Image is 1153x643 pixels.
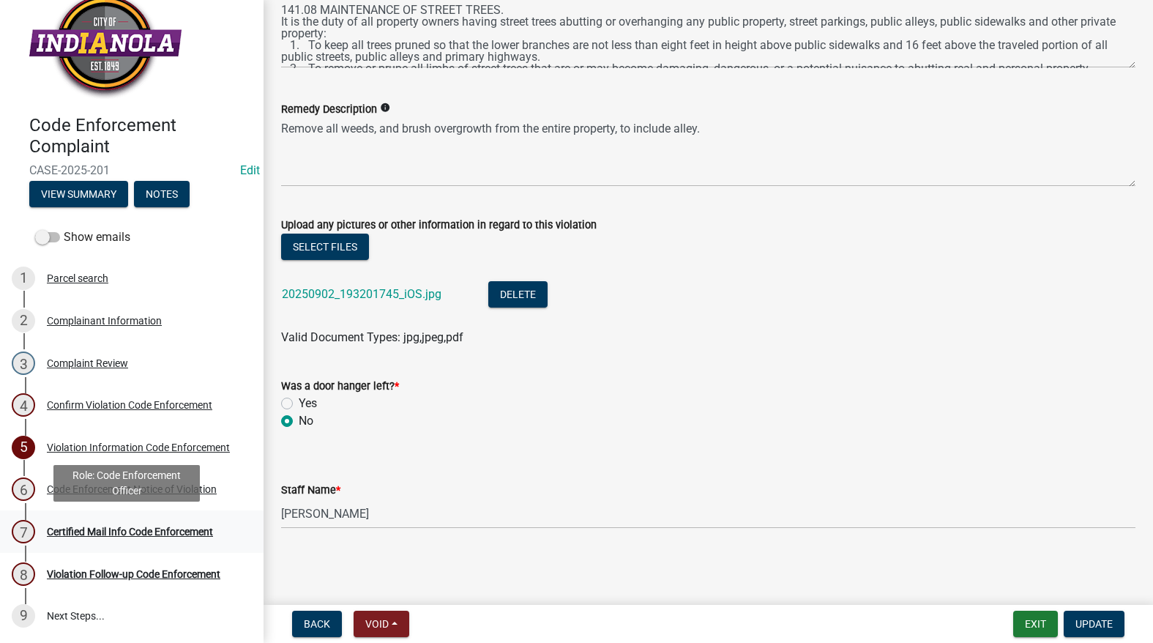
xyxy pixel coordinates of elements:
button: Exit [1013,611,1058,637]
div: Certified Mail Info Code Enforcement [47,527,213,537]
button: Update [1064,611,1124,637]
wm-modal-confirm: Delete Document [488,289,548,302]
div: Role: Code Enforcement Officer [53,465,200,502]
wm-modal-confirm: Summary [29,189,128,201]
label: Remedy Description [281,105,377,115]
wm-modal-confirm: Edit Application Number [240,163,260,177]
div: Violation Information Code Enforcement [47,442,230,453]
div: 2 [12,309,35,332]
button: Back [292,611,342,637]
button: Select files [281,234,369,260]
label: Yes [299,395,317,412]
a: Edit [240,163,260,177]
div: 5 [12,436,35,459]
label: Upload any pictures or other information in regard to this violation [281,220,597,231]
h4: Code Enforcement Complaint [29,115,252,157]
a: 20250902_193201745_iOS.jpg [282,287,441,301]
div: 3 [12,352,35,375]
span: Void [365,618,389,630]
div: Parcel search [47,273,108,283]
div: 4 [12,393,35,417]
button: Delete [488,281,548,308]
div: Confirm Violation Code Enforcement [47,400,212,410]
div: 7 [12,520,35,543]
wm-modal-confirm: Notes [134,189,190,201]
span: Valid Document Types: jpg,jpeg,pdf [281,330,463,344]
button: View Summary [29,181,128,207]
div: 6 [12,477,35,501]
button: Notes [134,181,190,207]
div: Violation Follow-up Code Enforcement [47,569,220,579]
label: Was a door hanger left? [281,382,399,392]
div: Complaint Review [47,358,128,368]
div: 1 [12,267,35,290]
span: CASE-2025-201 [29,163,234,177]
span: Update [1075,618,1113,630]
div: 8 [12,562,35,586]
div: Complainant Information [47,316,162,326]
div: 9 [12,604,35,628]
label: Staff Name [281,486,340,496]
label: No [299,412,313,430]
i: info [380,103,390,113]
span: Back [304,618,330,630]
div: Code Enforcement Notice of Violation [47,484,217,494]
button: Void [354,611,409,637]
label: Show emails [35,228,130,246]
